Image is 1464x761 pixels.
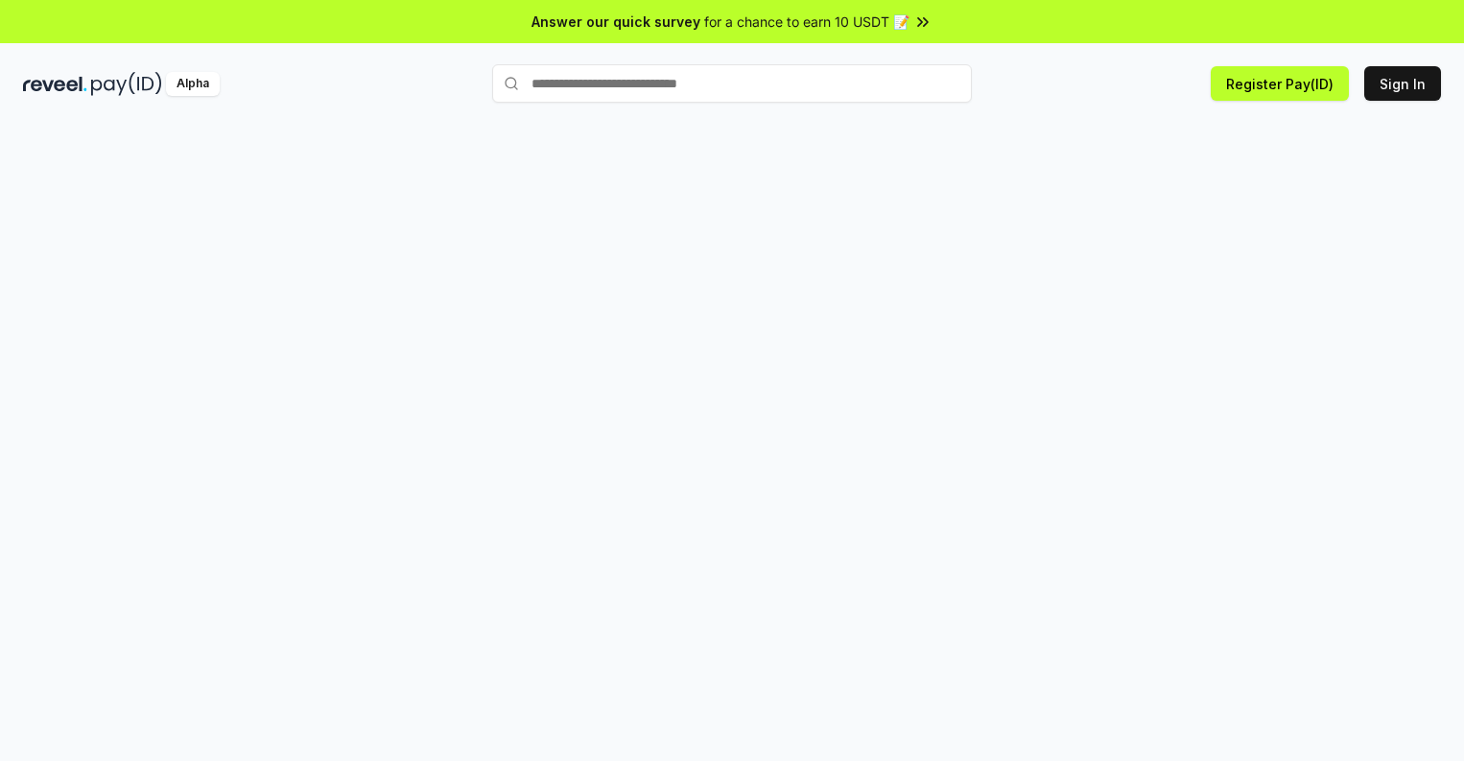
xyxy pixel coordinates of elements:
[23,72,87,96] img: reveel_dark
[1364,66,1441,101] button: Sign In
[91,72,162,96] img: pay_id
[1211,66,1349,101] button: Register Pay(ID)
[704,12,909,32] span: for a chance to earn 10 USDT 📝
[166,72,220,96] div: Alpha
[531,12,700,32] span: Answer our quick survey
